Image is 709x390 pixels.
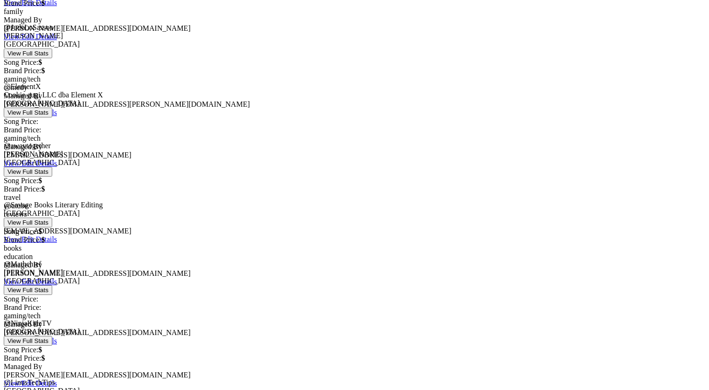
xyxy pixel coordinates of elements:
strong: $ [41,236,45,244]
button: View Full Stats [4,48,52,58]
span: Song Price: [4,295,38,303]
div: @ ElementX [4,82,705,91]
div: gaming/tech [4,75,705,83]
span: Brand Price: [4,185,41,193]
div: [GEOGRAPHIC_DATA] [4,209,705,218]
div: [PERSON_NAME] [4,32,705,40]
span: Brand Price: [4,126,41,134]
span: Song Price: [4,227,38,235]
div: Managed By [4,363,705,371]
strong: $ [38,58,42,66]
span: Brand Price: [4,303,41,311]
button: View Full Stats [4,336,52,346]
button: View Full Stats [4,218,52,227]
div: [PERSON_NAME][EMAIL_ADDRESS][DOMAIN_NAME] [4,371,705,379]
div: @ NinjaKidzTV [4,319,705,328]
div: gaming/tech [4,312,705,320]
span: Song Price: [4,346,38,354]
strong: $ [38,177,42,185]
div: Managed By [4,16,705,24]
div: @ LinusTechTips [4,378,705,387]
span: Brand Price: [4,354,41,362]
div: [PERSON_NAME] [4,268,705,277]
div: @ Mathchief [4,260,705,268]
strong: $ [41,67,45,75]
strong: $ [41,354,45,362]
button: View Full Stats [4,108,52,117]
div: @ awaytogether [4,142,705,150]
strong: $ [41,185,45,193]
div: travel [4,193,705,202]
span: Brand Price: [4,236,41,244]
button: View Full Stats [4,285,52,295]
span: Song Price: [4,58,38,66]
div: [GEOGRAPHIC_DATA] [4,40,705,48]
div: [GEOGRAPHIC_DATA] [4,328,705,336]
strong: $ [38,346,42,354]
span: Brand Price: [4,67,41,75]
strong: $ [38,227,42,235]
div: [GEOGRAPHIC_DATA] [4,277,705,285]
div: gaming/tech [4,134,705,143]
div: education [4,253,705,261]
span: Song Price: [4,117,38,125]
div: books [4,244,705,253]
button: View Full Stats [4,167,52,177]
div: family [4,7,705,16]
div: @ JudeLoSassoo [4,23,705,32]
div: [GEOGRAPHIC_DATA] [4,99,705,108]
div: @ Savage Books Literary Editing [4,201,705,209]
span: Song Price: [4,177,38,185]
div: [GEOGRAPHIC_DATA] [4,158,705,167]
div: Cookie gugi LLC dba Element X [4,91,705,99]
div: [PERSON_NAME] [4,150,705,158]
